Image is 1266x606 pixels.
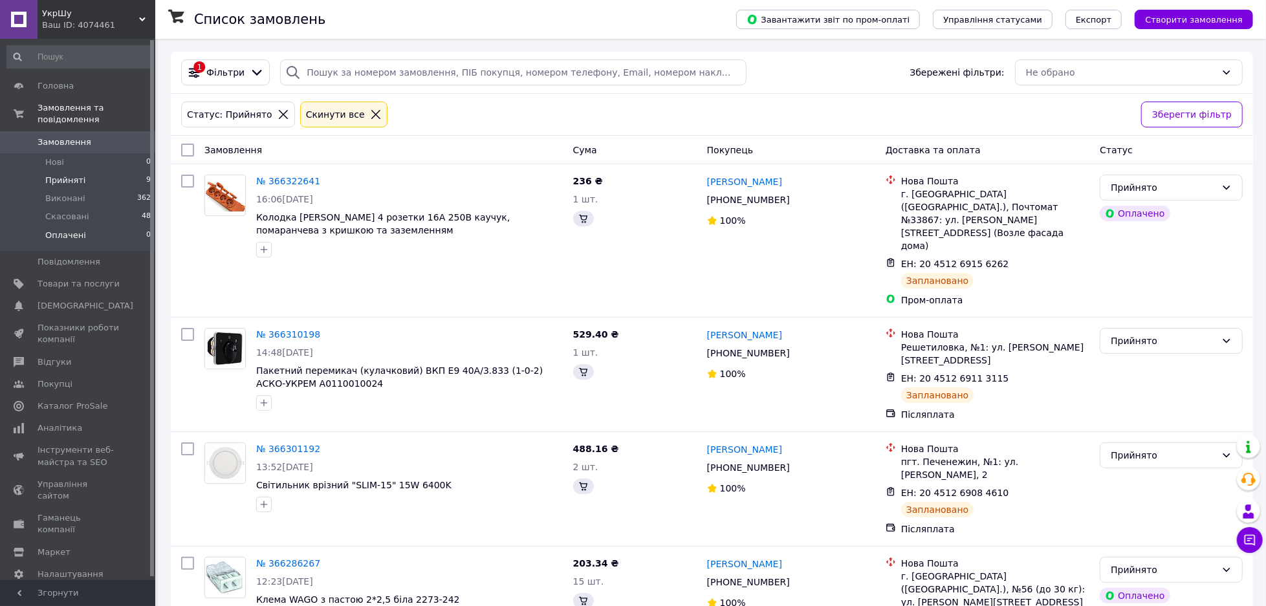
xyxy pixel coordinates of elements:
[707,145,753,155] span: Покупець
[1237,527,1263,553] button: Чат з покупцем
[38,80,74,92] span: Головна
[901,455,1089,481] div: пгт. Печенежин, №1: ул. [PERSON_NAME], 2
[1111,563,1216,577] div: Прийнято
[901,373,1009,384] span: ЕН: 20 4512 6911 3115
[38,546,71,558] span: Маркет
[146,230,151,241] span: 0
[736,10,920,29] button: Завантажити звіт по пром-оплаті
[1100,588,1170,603] div: Оплачено
[256,212,510,235] a: Колодка [PERSON_NAME] 4 розетки 16А 250В каучук, помаранчева з кришкою та заземленням
[146,157,151,168] span: 0
[1111,448,1216,462] div: Прийнято
[707,557,782,570] a: [PERSON_NAME]
[704,573,792,591] div: [PHONE_NUMBER]
[205,443,245,483] img: Фото товару
[38,278,120,290] span: Товари та послуги
[704,191,792,209] div: [PHONE_NUMBER]
[146,175,151,186] span: 9
[747,14,910,25] span: Завантажити звіт по пром-оплаті
[204,145,262,155] span: Замовлення
[303,107,367,122] div: Cкинути все
[142,211,151,222] span: 48
[1135,10,1253,29] button: Створити замовлення
[184,107,275,122] div: Статус: Прийнято
[910,66,1004,79] span: Збережені фільтри:
[38,322,120,345] span: Показники роботи компанії
[704,459,792,477] div: [PHONE_NUMBER]
[38,378,72,390] span: Покупці
[573,444,619,454] span: 488.16 ₴
[256,365,543,389] a: Пакетний перемикач (кулачковий) ВКП Е9 40А/3.833 (1-0-2) АСКО-УКРЕМ A0110010024
[256,176,320,186] a: № 366322641
[707,443,782,456] a: [PERSON_NAME]
[707,329,782,341] a: [PERSON_NAME]
[256,347,313,358] span: 14:48[DATE]
[194,12,325,27] h1: Список замовлень
[901,188,1089,252] div: г. [GEOGRAPHIC_DATA] ([GEOGRAPHIC_DATA].), Почтомат №33867: ул. [PERSON_NAME][STREET_ADDRESS] (Во...
[256,329,320,340] a: № 366310198
[206,66,245,79] span: Фільтри
[901,408,1089,421] div: Післяплата
[933,10,1053,29] button: Управління статусами
[1152,107,1232,122] span: Зберегти фільтр
[1111,180,1216,195] div: Прийнято
[720,215,746,226] span: 100%
[1076,15,1112,25] span: Експорт
[573,462,598,472] span: 2 шт.
[573,347,598,358] span: 1 шт.
[901,341,1089,367] div: Решетиловка, №1: ул. [PERSON_NAME][STREET_ADDRESS]
[573,558,619,568] span: 203.34 ₴
[45,175,85,186] span: Прийняті
[901,557,1089,570] div: Нова Пошта
[901,523,1089,536] div: Післяплата
[1122,14,1253,24] a: Створити замовлення
[38,479,120,502] span: Управління сайтом
[573,329,619,340] span: 529.40 ₴
[256,194,313,204] span: 16:06[DATE]
[1100,206,1170,221] div: Оплачено
[901,294,1089,307] div: Пром-оплата
[573,176,603,186] span: 236 ₴
[256,480,452,490] a: Світильник врізний "SLIM-15" 15W 6400K
[38,400,107,412] span: Каталог ProSale
[573,576,604,587] span: 15 шт.
[205,179,245,211] img: Фото товару
[137,193,151,204] span: 362
[42,8,139,19] span: УкрШу
[206,329,245,369] img: Фото товару
[45,193,85,204] span: Виконані
[6,45,152,69] input: Пошук
[1141,102,1243,127] button: Зберегти фільтр
[886,145,981,155] span: Доставка та оплата
[45,157,64,168] span: Нові
[38,136,91,148] span: Замовлення
[1065,10,1122,29] button: Експорт
[901,387,974,403] div: Заплановано
[38,422,82,434] span: Аналітика
[45,211,89,222] span: Скасовані
[256,444,320,454] a: № 366301192
[38,256,100,268] span: Повідомлення
[38,568,104,580] span: Налаштування
[1111,334,1216,348] div: Прийнято
[720,483,746,493] span: 100%
[1026,65,1216,80] div: Не обрано
[1100,145,1133,155] span: Статус
[1145,15,1243,25] span: Створити замовлення
[38,300,133,312] span: [DEMOGRAPHIC_DATA]
[901,328,1089,341] div: Нова Пошта
[707,175,782,188] a: [PERSON_NAME]
[901,273,974,288] div: Заплановано
[573,145,597,155] span: Cума
[256,594,460,605] a: Клема WAGO з пастою 2*2,5 біла 2273-242
[901,442,1089,455] div: Нова Пошта
[280,60,746,85] input: Пошук за номером замовлення, ПІБ покупця, номером телефону, Email, номером накладної
[256,558,320,568] a: № 366286267
[204,328,246,369] a: Фото товару
[901,175,1089,188] div: Нова Пошта
[204,442,246,484] a: Фото товару
[573,194,598,204] span: 1 шт.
